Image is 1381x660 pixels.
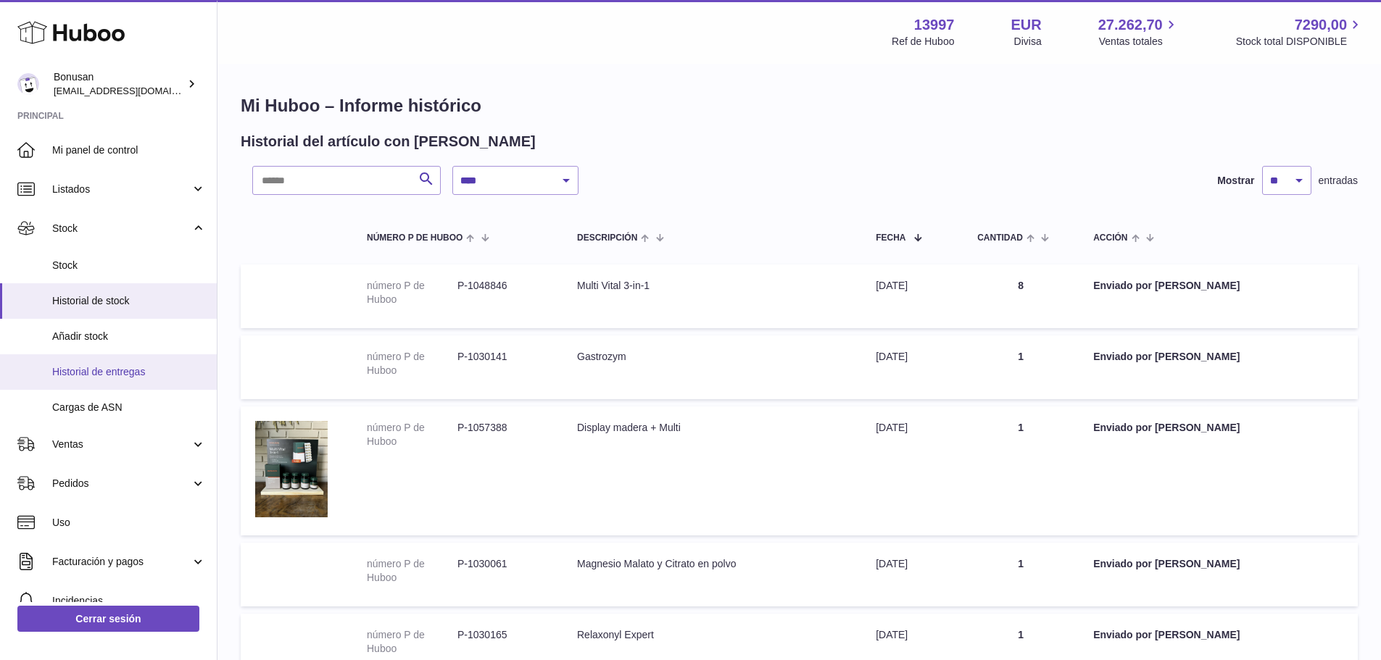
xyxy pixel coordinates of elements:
span: Pedidos [52,477,191,490]
div: Divisa [1014,35,1042,49]
dd: P-1030165 [457,628,548,656]
div: Bonusan [54,70,184,98]
span: Listados [52,183,191,196]
td: 1 [963,543,1079,606]
div: Ref de Huboo [892,35,954,49]
h2: Historial del artículo con [PERSON_NAME] [241,132,536,151]
label: Mostrar [1217,174,1254,188]
span: [EMAIL_ADDRESS][DOMAIN_NAME] [54,85,213,96]
span: Historial de stock [52,294,206,308]
td: Display madera + Multi [563,406,861,535]
span: Fecha [876,233,905,243]
dt: número P de Huboo [367,350,457,377]
td: 8 [963,264,1079,328]
a: 27.262,70 Ventas totales [1098,15,1179,49]
span: Facturación y pagos [52,555,191,569]
span: 7290,00 [1295,15,1347,35]
span: entradas [1319,174,1358,188]
img: 1757082997.JPEG [255,421,328,517]
td: [DATE] [861,335,963,399]
td: Multi Vital 3-in-1 [563,264,861,328]
span: Stock total DISPONIBLE [1236,35,1364,49]
span: Stock [52,259,206,272]
span: Incidencias [52,594,206,608]
dd: P-1057388 [457,421,548,448]
a: Cerrar sesión [17,606,199,632]
strong: Enviado por [PERSON_NAME] [1093,422,1240,433]
td: Magnesio Malato y Citrato en polvo [563,543,861,606]
td: [DATE] [861,543,963,606]
a: 7290,00 Stock total DISPONIBLE [1236,15,1364,49]
span: Descripción [577,233,637,243]
strong: Enviado por [PERSON_NAME] [1093,280,1240,291]
dt: número P de Huboo [367,421,457,448]
dt: número P de Huboo [367,279,457,306]
span: 27.262,70 [1098,15,1163,35]
td: 1 [963,406,1079,535]
strong: Enviado por [PERSON_NAME] [1093,629,1240,640]
strong: EUR [1011,15,1041,35]
span: Uso [52,516,206,530]
span: Stock [52,222,191,235]
strong: 13997 [914,15,955,35]
td: [DATE] [861,264,963,328]
td: [DATE] [861,406,963,535]
dd: P-1030141 [457,350,548,377]
span: Ventas totales [1099,35,1179,49]
dd: P-1030061 [457,557,548,585]
td: Gastrozym [563,335,861,399]
span: Cargas de ASN [52,401,206,414]
h1: Mi Huboo – Informe histórico [241,94,1358,117]
span: Historial de entregas [52,365,206,379]
dt: número P de Huboo [367,628,457,656]
span: Añadir stock [52,330,206,343]
img: info@bonusan.es [17,73,39,95]
dd: P-1048846 [457,279,548,306]
span: número P de Huboo [367,233,463,243]
span: Acción [1093,233,1127,243]
strong: Enviado por [PERSON_NAME] [1093,558,1240,569]
span: Cantidad [977,233,1023,243]
span: Ventas [52,438,191,451]
td: 1 [963,335,1079,399]
dt: número P de Huboo [367,557,457,585]
span: Mi panel de control [52,143,206,157]
strong: Enviado por [PERSON_NAME] [1093,351,1240,362]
